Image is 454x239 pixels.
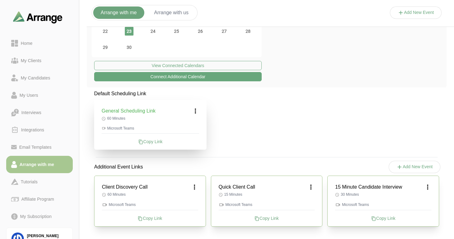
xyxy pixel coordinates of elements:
span: Monday 22 September 2025 [101,27,110,36]
div: Tutorials [18,178,40,186]
div: My Users [17,92,41,99]
div: My Clients [18,57,44,64]
img: arrangeai-name-small-logo.4d2b8aee.svg [13,11,63,23]
div: Copy Link [335,215,431,221]
div: Home [18,40,35,47]
a: Home [6,35,73,52]
span: Monday 29 September 2025 [101,43,110,52]
button: Arrange with me [93,6,144,19]
p: 60 Minutes [102,192,198,197]
p: 30 Minutes [335,192,431,197]
a: Arrange with me [6,156,73,173]
span: Wednesday 24 September 2025 [149,27,157,36]
h3: Quick Client Call [219,183,255,191]
div: My Candidates [18,74,53,82]
h3: Client Discovery Call [102,183,148,191]
button: View Connected Calendars [94,61,262,70]
div: [PERSON_NAME] [27,233,68,239]
div: Email Templates [17,143,54,151]
span: Sunday 28 September 2025 [244,27,252,36]
div: Affiliate Program [19,195,56,203]
div: Arrange with me [17,161,57,168]
a: Tutorials [6,173,73,190]
button: Add New Event [390,6,442,19]
span: Tuesday 30 September 2025 [125,43,133,52]
a: My Subscription [6,208,73,225]
button: Arrange with us [147,6,196,19]
h3: 15 Minute Candidate Interview [335,183,402,191]
span: Friday 26 September 2025 [196,27,205,36]
div: Copy Link [219,215,315,221]
a: Interviews [6,104,73,121]
a: My Clients [6,52,73,69]
p: Microsoft Teams [102,202,198,207]
a: Integrations [6,121,73,139]
a: Email Templates [6,139,73,156]
a: My Users [6,87,73,104]
a: My Candidates [6,69,73,87]
div: Interviews [19,109,44,116]
span: Saturday 27 September 2025 [220,27,229,36]
span: Tuesday 23 September 2025 [125,27,133,36]
div: Integrations [19,126,47,134]
p: Microsoft Teams [102,126,199,131]
button: Connect Additional Calendar [94,72,262,81]
h3: General Scheduling Link [102,107,155,115]
p: Microsoft Teams [335,202,431,207]
button: Add New Event [389,161,441,173]
p: Additional Event Links [87,156,150,178]
p: Default Scheduling Link [94,90,207,97]
p: 15 Minutes [219,192,315,197]
div: Copy Link [102,139,199,145]
div: Copy Link [102,215,198,221]
div: My Subscription [18,213,54,220]
p: 60 Minutes [102,116,199,121]
p: Microsoft Teams [219,202,315,207]
span: Thursday 25 September 2025 [172,27,181,36]
a: Affiliate Program [6,190,73,208]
